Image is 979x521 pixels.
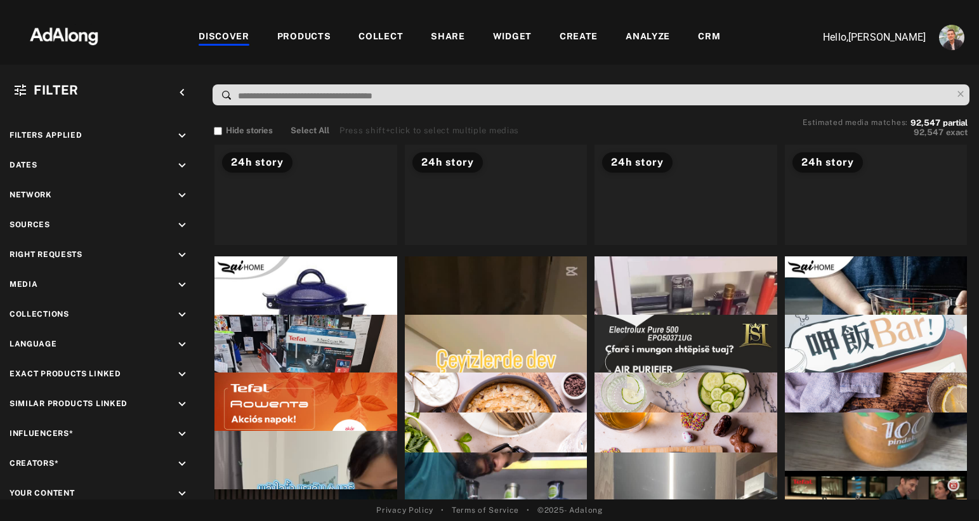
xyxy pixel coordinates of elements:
i: keyboard_arrow_down [175,338,189,352]
a: Terms of Service [452,505,519,516]
span: Creators* [10,459,58,468]
span: Your Content [10,489,74,498]
span: Exact Products Linked [10,369,121,378]
span: © 2025 - Adalong [537,505,603,516]
div: PRODUCTS [277,30,331,45]
div: COLLECT [358,30,403,45]
i: keyboard_arrow_down [175,188,189,202]
span: Similar Products Linked [10,399,128,408]
i: keyboard_arrow_down [175,159,189,173]
span: Media [10,280,38,289]
button: 92,547partial [910,120,968,126]
i: keyboard_arrow_down [175,367,189,381]
div: SHARE [431,30,465,45]
span: Sources [10,220,50,229]
i: keyboard_arrow_down [175,248,189,262]
i: keyboard_arrow_down [175,427,189,441]
div: CRM [698,30,720,45]
div: CREATE [560,30,598,45]
i: keyboard_arrow_down [175,487,189,501]
div: Press shift+click to select multiple medias [339,124,519,137]
span: Language [10,340,57,348]
button: Hide stories [214,124,273,137]
span: 92,547 [914,128,943,137]
a: Privacy Policy [376,505,433,516]
i: keyboard_arrow_down [175,129,189,143]
i: keyboard_arrow_down [175,308,189,322]
span: • [527,505,530,516]
p: Hello, [PERSON_NAME] [799,30,926,45]
span: Filters applied [10,131,82,140]
div: DISCOVER [199,30,249,45]
span: Right Requests [10,250,82,259]
i: keyboard_arrow_left [175,86,189,100]
span: Estimated media matches: [803,118,908,127]
button: 92,547exact [803,126,968,139]
i: keyboard_arrow_down [175,397,189,411]
img: ACg8ocLjEk1irI4XXb49MzUGwa4F_C3PpCyg-3CPbiuLEZrYEA=s96-c [939,25,964,50]
span: Influencers* [10,429,73,438]
span: Filter [34,82,79,98]
span: Network [10,190,52,199]
span: Dates [10,161,37,169]
button: Account settings [936,22,968,53]
img: 63233d7d88ed69de3c212112c67096b6.png [8,16,120,54]
div: ANALYZE [626,30,670,45]
i: keyboard_arrow_down [175,218,189,232]
div: WIDGET [493,30,532,45]
i: keyboard_arrow_down [175,278,189,292]
i: keyboard_arrow_down [175,457,189,471]
span: Collections [10,310,69,319]
span: • [441,505,444,516]
span: 92,547 [910,118,940,128]
button: Select All [291,124,329,137]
